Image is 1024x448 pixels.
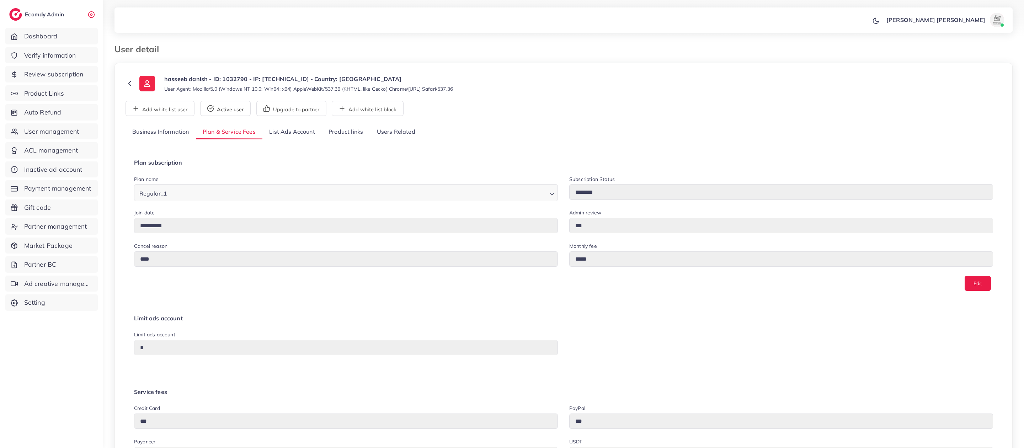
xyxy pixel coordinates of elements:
[24,89,64,98] span: Product Links
[9,8,22,21] img: logo
[134,184,558,201] div: Search for option
[5,104,98,121] a: Auto Refund
[5,47,98,64] a: Verify information
[24,241,73,250] span: Market Package
[5,180,98,197] a: Payment management
[24,127,79,136] span: User management
[5,161,98,178] a: Inactive ad account
[24,146,78,155] span: ACL management
[24,165,82,174] span: Inactive ad account
[25,11,66,18] h2: Ecomdy Admin
[24,203,51,212] span: Gift code
[5,276,98,292] a: Ad creative management
[24,70,84,79] span: Review subscription
[24,298,45,307] span: Setting
[9,8,66,21] a: logoEcomdy Admin
[24,51,76,60] span: Verify information
[24,108,62,117] span: Auto Refund
[24,184,91,193] span: Payment management
[5,238,98,254] a: Market Package
[5,142,98,159] a: ACL management
[5,28,98,44] a: Dashboard
[5,256,98,273] a: Partner BC
[5,85,98,102] a: Product Links
[169,187,546,199] input: Search for option
[5,294,98,311] a: Setting
[5,123,98,140] a: User management
[24,279,92,288] span: Ad creative management
[882,13,1007,27] a: [PERSON_NAME] [PERSON_NAME]avatar
[24,260,57,269] span: Partner BC
[5,66,98,82] a: Review subscription
[990,13,1004,27] img: avatar
[5,199,98,216] a: Gift code
[24,222,87,231] span: Partner management
[5,218,98,235] a: Partner management
[886,16,985,24] p: [PERSON_NAME] [PERSON_NAME]
[24,32,57,41] span: Dashboard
